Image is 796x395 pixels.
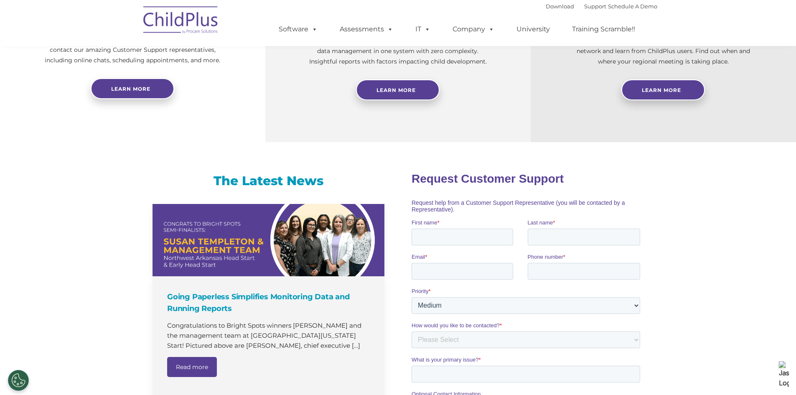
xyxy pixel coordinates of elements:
[572,36,754,67] p: Not using ChildPlus? These are a great opportunity to network and learn from ChildPlus users. Fin...
[167,321,372,351] p: Congratulations to Bright Spots winners [PERSON_NAME] and the management team at [GEOGRAPHIC_DATA...
[376,87,416,93] span: Learn More
[444,21,503,38] a: Company
[621,79,705,100] a: Learn More
[546,3,574,10] a: Download
[111,86,150,92] span: Learn more
[91,78,174,99] a: Learn more
[356,79,440,100] a: Learn More
[139,0,223,42] img: ChildPlus by Procare Solutions
[584,3,606,10] a: Support
[331,21,402,38] a: Assessments
[546,3,657,10] font: |
[167,357,217,377] a: Read more
[608,3,657,10] a: Schedule A Demo
[167,291,372,314] h4: Going Paperless Simplifies Monitoring Data and Running Reports
[153,173,384,189] h3: The Latest News
[307,36,489,67] p: Experience and analyze child assessments and Head Start data management in one system with zero c...
[42,34,224,66] p: Need help with ChildPlus? We offer many convenient ways to contact our amazing Customer Support r...
[642,87,681,93] span: Learn More
[508,21,558,38] a: University
[564,21,643,38] a: Training Scramble!!
[407,21,439,38] a: IT
[270,21,326,38] a: Software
